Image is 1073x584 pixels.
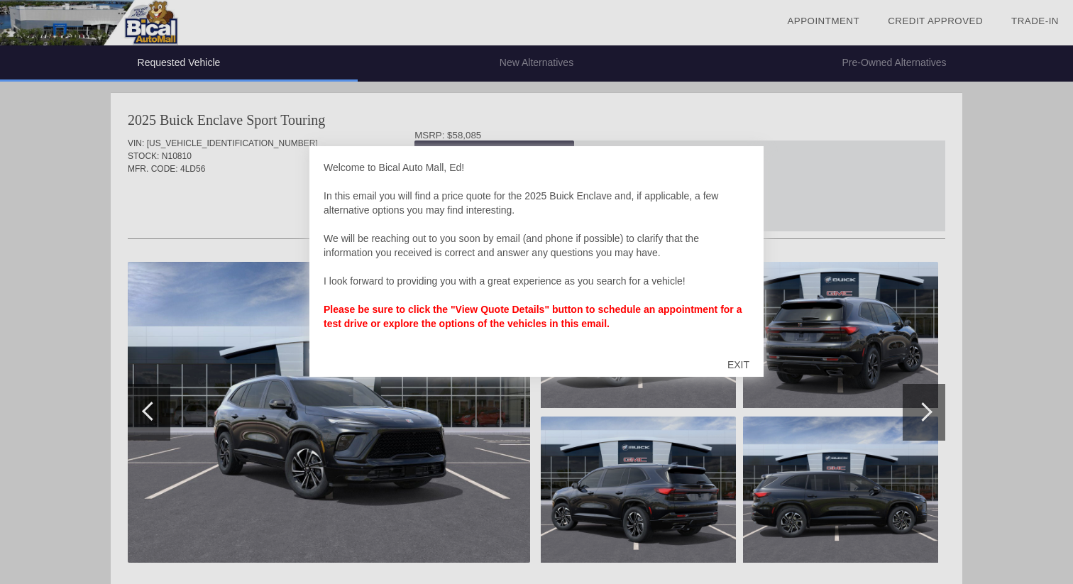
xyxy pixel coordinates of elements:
a: Credit Approved [888,16,983,26]
div: Welcome to Bical Auto Mall, Ed! In this email you will find a price quote for the 2025 Buick Encl... [324,160,749,345]
a: Trade-In [1011,16,1059,26]
strong: Please be sure to click the "View Quote Details" button to schedule an appointment for a test dri... [324,304,742,329]
a: Appointment [787,16,859,26]
div: EXIT [713,343,764,386]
